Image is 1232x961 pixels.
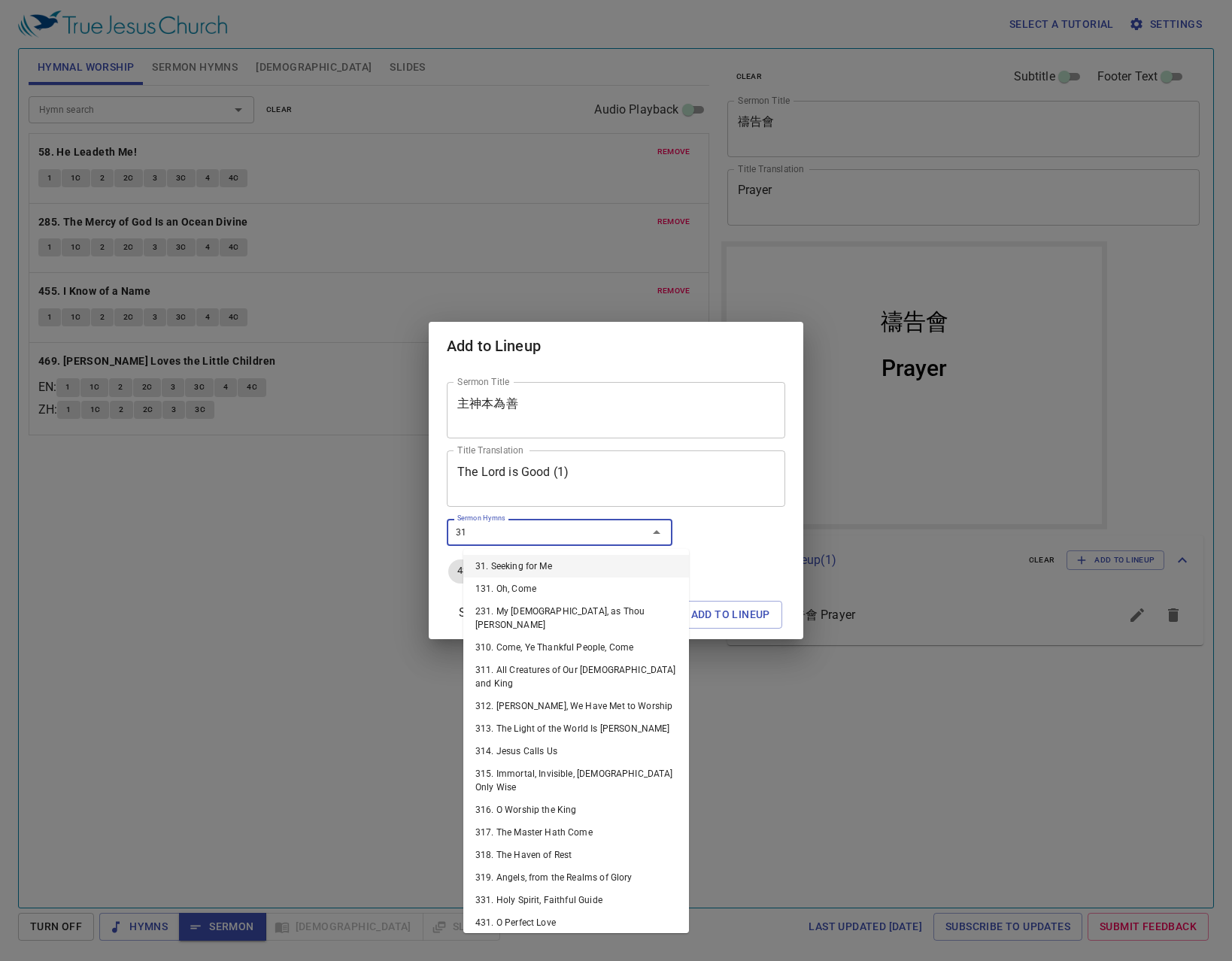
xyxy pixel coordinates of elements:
[463,911,689,934] li: 431. O Perfect Love
[646,522,667,543] button: Close
[673,605,770,624] span: Add to Lineup
[160,114,226,140] div: Prayer
[661,601,782,629] button: Add to Lineup
[457,396,775,425] textarea: 主神本為善
[463,555,689,578] li: 31. Seeking for Me
[463,717,689,740] li: 313. The Light of the World Is [PERSON_NAME]
[463,695,689,717] li: 312. [PERSON_NAME], We Have Met to Worship
[463,844,689,866] li: 318. The Haven of Rest
[463,636,689,659] li: 310. Come, Ye Thankful People, Come
[463,659,689,695] li: 311. All Creatures of Our [DEMOGRAPHIC_DATA] and King
[463,762,689,799] li: 315. Immortal, Invisible, [DEMOGRAPHIC_DATA] Only Wise
[448,559,498,584] div: 438
[463,600,689,636] li: 231. My [DEMOGRAPHIC_DATA], as Thou [PERSON_NAME]
[463,799,689,821] li: 316. O Worship the King
[448,564,482,578] span: 438
[463,821,689,844] li: 317. The Master Hath Come
[463,740,689,762] li: 314. Jesus Calls Us
[459,604,500,622] span: Subtitle
[463,889,689,911] li: 331. Holy Spirit, Faithful Guide
[463,866,689,889] li: 319. Angels, from the Realms of Glory
[159,65,227,96] div: 禱告會
[447,334,785,358] h2: Add to Lineup
[463,578,689,600] li: 131. Oh, Come
[457,465,775,493] textarea: The Lord is Good (1)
